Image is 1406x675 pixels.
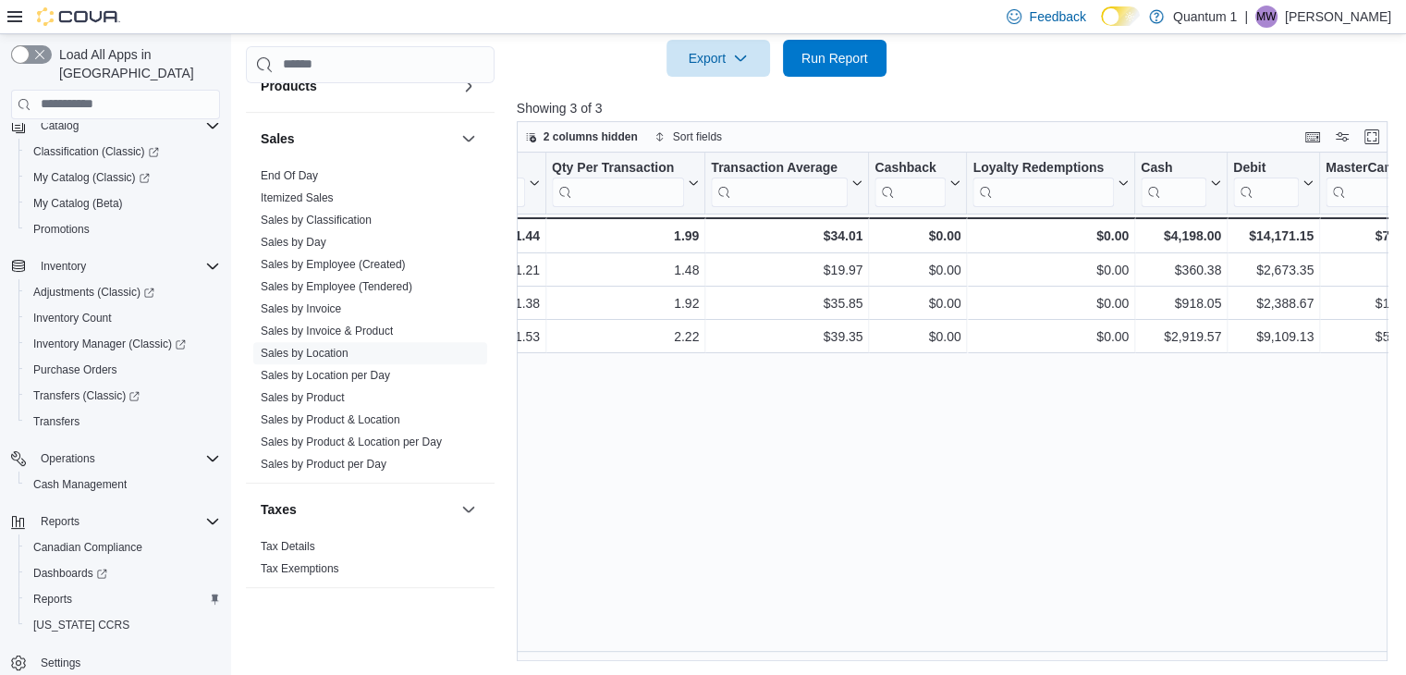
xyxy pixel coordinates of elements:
[261,191,334,204] a: Itemized Sales
[33,311,112,325] span: Inventory Count
[18,560,227,586] a: Dashboards
[261,301,341,316] span: Sales by Invoice
[647,126,729,148] button: Sort fields
[552,225,699,247] div: 1.99
[26,166,220,189] span: My Catalog (Classic)
[261,236,326,249] a: Sales by Day
[33,144,159,159] span: Classification (Classic)
[33,337,186,351] span: Inventory Manager (Classic)
[1255,6,1278,28] div: Michael Wuest
[261,347,348,360] a: Sales by Location
[33,115,86,137] button: Catalog
[26,359,220,381] span: Purchase Orders
[380,159,525,206] div: Items Per Transaction
[972,325,1129,348] div: $0.00
[26,473,134,496] a: Cash Management
[261,413,400,426] a: Sales by Product & Location
[544,129,638,144] span: 2 columns hidden
[673,129,722,144] span: Sort fields
[4,253,227,279] button: Inventory
[26,192,130,215] a: My Catalog (Beta)
[261,279,412,294] span: Sales by Employee (Tendered)
[1233,292,1314,314] div: $2,388.67
[972,159,1114,206] div: Loyalty Redemptions
[261,77,454,95] button: Products
[972,292,1129,314] div: $0.00
[26,536,150,558] a: Canadian Compliance
[33,592,72,607] span: Reports
[711,159,848,177] div: Transaction Average
[33,618,129,632] span: [US_STATE] CCRS
[26,588,79,610] a: Reports
[1233,159,1299,177] div: Debit
[261,258,406,271] a: Sales by Employee (Created)
[33,362,117,377] span: Purchase Orders
[18,383,227,409] a: Transfers (Classic)
[26,218,97,240] a: Promotions
[1233,159,1299,206] div: Debit
[1141,325,1221,348] div: $2,919.57
[33,255,220,277] span: Inventory
[33,510,220,533] span: Reports
[18,534,227,560] button: Canadian Compliance
[33,652,88,674] a: Settings
[874,159,946,177] div: Cashback
[261,391,345,404] a: Sales by Product
[1256,6,1276,28] span: MW
[1331,126,1353,148] button: Display options
[261,540,315,553] a: Tax Details
[261,169,318,182] a: End Of Day
[874,292,960,314] div: $0.00
[261,369,390,382] a: Sales by Location per Day
[18,612,227,638] button: [US_STATE] CCRS
[26,141,166,163] a: Classification (Classic)
[1101,6,1140,26] input: Dark Mode
[261,562,339,575] a: Tax Exemptions
[1141,292,1221,314] div: $918.05
[26,218,220,240] span: Promotions
[52,45,220,82] span: Load All Apps in [GEOGRAPHIC_DATA]
[26,562,115,584] a: Dashboards
[18,472,227,497] button: Cash Management
[33,651,220,674] span: Settings
[874,225,960,247] div: $0.00
[711,225,862,247] div: $34.01
[246,535,495,587] div: Taxes
[26,536,220,558] span: Canadian Compliance
[33,448,220,470] span: Operations
[26,192,220,215] span: My Catalog (Beta)
[261,214,372,227] a: Sales by Classification
[26,281,220,303] span: Adjustments (Classic)
[552,159,684,177] div: Qty Per Transaction
[4,509,227,534] button: Reports
[18,216,227,242] button: Promotions
[33,170,150,185] span: My Catalog (Classic)
[380,325,540,348] div: 1.53
[1233,325,1314,348] div: $9,109.13
[1141,159,1221,206] button: Cash
[666,40,770,77] button: Export
[26,473,220,496] span: Cash Management
[783,40,886,77] button: Run Report
[26,281,162,303] a: Adjustments (Classic)
[18,305,227,331] button: Inventory Count
[261,324,393,338] span: Sales by Invoice & Product
[33,566,107,581] span: Dashboards
[261,346,348,361] span: Sales by Location
[1233,225,1314,247] div: $14,171.15
[1141,159,1206,177] div: Cash
[26,411,220,433] span: Transfers
[41,118,79,133] span: Catalog
[1233,259,1314,281] div: $2,673.35
[874,259,960,281] div: $0.00
[261,500,297,519] h3: Taxes
[458,128,480,150] button: Sales
[18,357,227,383] button: Purchase Orders
[33,477,127,492] span: Cash Management
[380,259,540,281] div: 1.21
[518,126,645,148] button: 2 columns hidden
[4,446,227,472] button: Operations
[1361,126,1383,148] button: Enter fullscreen
[261,77,317,95] h3: Products
[678,40,759,77] span: Export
